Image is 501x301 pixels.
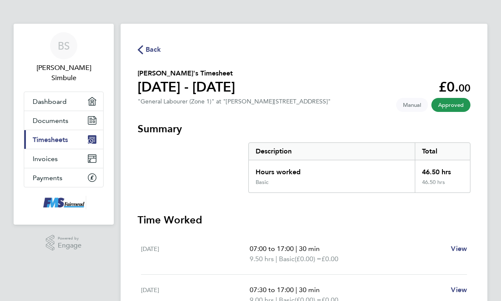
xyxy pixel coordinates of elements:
[58,235,82,242] span: Powered by
[146,45,161,55] span: Back
[248,142,470,193] div: Summary
[296,286,297,294] span: |
[249,160,415,179] div: Hours worked
[256,179,268,186] div: Basic
[138,78,235,95] h1: [DATE] - [DATE]
[299,245,320,253] span: 30 min
[58,242,82,249] span: Engage
[431,98,470,112] span: This timesheet has been approved.
[249,143,415,160] div: Description
[459,82,470,94] span: 00
[141,244,250,264] div: [DATE]
[396,98,428,112] span: This timesheet was manually created.
[41,196,86,209] img: f-mead-logo-retina.png
[439,79,470,95] app-decimal: £0.
[46,235,82,251] a: Powered byEngage
[58,40,70,51] span: BS
[33,174,62,182] span: Payments
[276,255,277,263] span: |
[33,98,67,106] span: Dashboard
[138,44,161,55] button: Back
[138,68,235,78] h2: [PERSON_NAME]'s Timesheet
[415,143,470,160] div: Total
[24,168,103,187] a: Payments
[138,98,331,105] div: "General Labourer (Zone 1)" at "[PERSON_NAME][STREET_ADDRESS]"
[451,285,467,295] a: View
[33,117,68,125] span: Documents
[24,92,103,111] a: Dashboard
[299,286,320,294] span: 30 min
[24,111,103,130] a: Documents
[24,149,103,168] a: Invoices
[415,179,470,192] div: 46.50 hrs
[33,136,68,144] span: Timesheets
[321,255,338,263] span: £0.00
[250,245,294,253] span: 07:00 to 17:00
[138,213,470,227] h3: Time Worked
[451,245,467,253] span: View
[295,255,321,263] span: (£0.00) =
[14,24,114,225] nav: Main navigation
[451,244,467,254] a: View
[250,255,274,263] span: 9.50 hrs
[24,32,104,83] a: BS[PERSON_NAME] Simbule
[33,155,58,163] span: Invoices
[250,286,294,294] span: 07:30 to 17:00
[138,122,470,136] h3: Summary
[24,130,103,149] a: Timesheets
[24,63,104,83] span: Benson Simbule
[279,254,295,264] span: Basic
[296,245,297,253] span: |
[451,286,467,294] span: View
[24,196,104,209] a: Go to home page
[415,160,470,179] div: 46.50 hrs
